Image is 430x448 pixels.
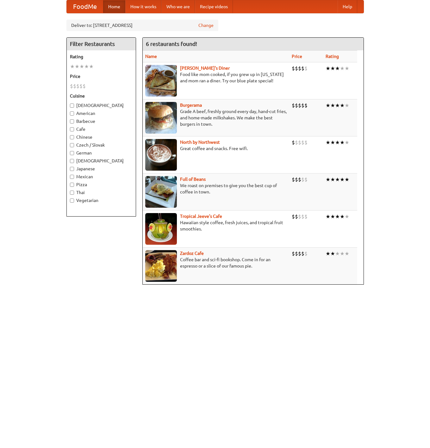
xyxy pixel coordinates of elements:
[70,199,74,203] input: Vegetarian
[338,0,357,13] a: Help
[79,83,83,90] li: $
[70,183,74,187] input: Pizza
[84,63,89,70] li: ★
[103,0,125,13] a: Home
[66,20,218,31] div: Deliver to: [STREET_ADDRESS]
[330,213,335,220] li: ★
[330,102,335,109] li: ★
[301,213,304,220] li: $
[180,140,220,145] a: North by Northwest
[345,176,349,183] li: ★
[298,250,301,257] li: $
[70,118,133,124] label: Barbecue
[70,110,133,117] label: American
[70,102,133,109] label: [DEMOGRAPHIC_DATA]
[180,251,204,256] a: Zardoz Cafe
[145,250,177,282] img: zardoz.jpg
[70,127,74,131] input: Cafe
[70,104,74,108] input: [DEMOGRAPHIC_DATA]
[340,102,345,109] li: ★
[345,213,349,220] li: ★
[146,41,197,47] ng-pluralize: 6 restaurants found!
[70,189,133,196] label: Thai
[340,65,345,72] li: ★
[326,65,330,72] li: ★
[76,83,79,90] li: $
[180,214,222,219] a: Tropical Jeeve's Cafe
[70,126,133,132] label: Cafe
[335,250,340,257] li: ★
[70,119,74,123] input: Barbecue
[70,83,73,90] li: $
[326,213,330,220] li: ★
[70,158,133,164] label: [DEMOGRAPHIC_DATA]
[345,139,349,146] li: ★
[75,63,79,70] li: ★
[145,176,177,208] img: beans.jpg
[326,250,330,257] li: ★
[295,176,298,183] li: $
[340,213,345,220] li: ★
[326,139,330,146] li: ★
[70,174,133,180] label: Mexican
[145,219,287,232] p: Hawaiian style coffee, fresh juices, and tropical fruit smoothies.
[145,139,177,171] img: north.jpg
[304,213,308,220] li: $
[330,176,335,183] li: ★
[198,22,214,28] a: Change
[70,181,133,188] label: Pizza
[326,102,330,109] li: ★
[292,139,295,146] li: $
[70,142,133,148] label: Czech / Slovak
[298,176,301,183] li: $
[330,139,335,146] li: ★
[145,213,177,245] img: jeeves.jpg
[67,38,136,50] h4: Filter Restaurants
[301,102,304,109] li: $
[125,0,161,13] a: How it works
[79,63,84,70] li: ★
[340,176,345,183] li: ★
[67,0,103,13] a: FoodMe
[335,102,340,109] li: ★
[180,177,206,182] a: Full of Beans
[145,145,287,152] p: Great coffee and snacks. Free wifi.
[161,0,195,13] a: Who we are
[298,102,301,109] li: $
[292,102,295,109] li: $
[180,103,202,108] b: Burgerama
[70,151,74,155] input: German
[195,0,233,13] a: Recipe videos
[70,135,74,139] input: Chinese
[298,213,301,220] li: $
[345,65,349,72] li: ★
[298,65,301,72] li: $
[292,250,295,257] li: $
[70,191,74,195] input: Thai
[340,250,345,257] li: ★
[304,139,308,146] li: $
[295,139,298,146] li: $
[298,139,301,146] li: $
[89,63,94,70] li: ★
[304,65,308,72] li: $
[326,176,330,183] li: ★
[70,197,133,204] label: Vegetarian
[292,213,295,220] li: $
[295,65,298,72] li: $
[70,167,74,171] input: Japanese
[70,159,74,163] input: [DEMOGRAPHIC_DATA]
[301,176,304,183] li: $
[304,250,308,257] li: $
[145,71,287,84] p: Food like mom cooked, if you grew up in [US_STATE] and mom ran a diner. Try our blue plate special!
[70,150,133,156] label: German
[292,176,295,183] li: $
[295,250,298,257] li: $
[295,102,298,109] li: $
[70,166,133,172] label: Japanese
[301,65,304,72] li: $
[292,65,295,72] li: $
